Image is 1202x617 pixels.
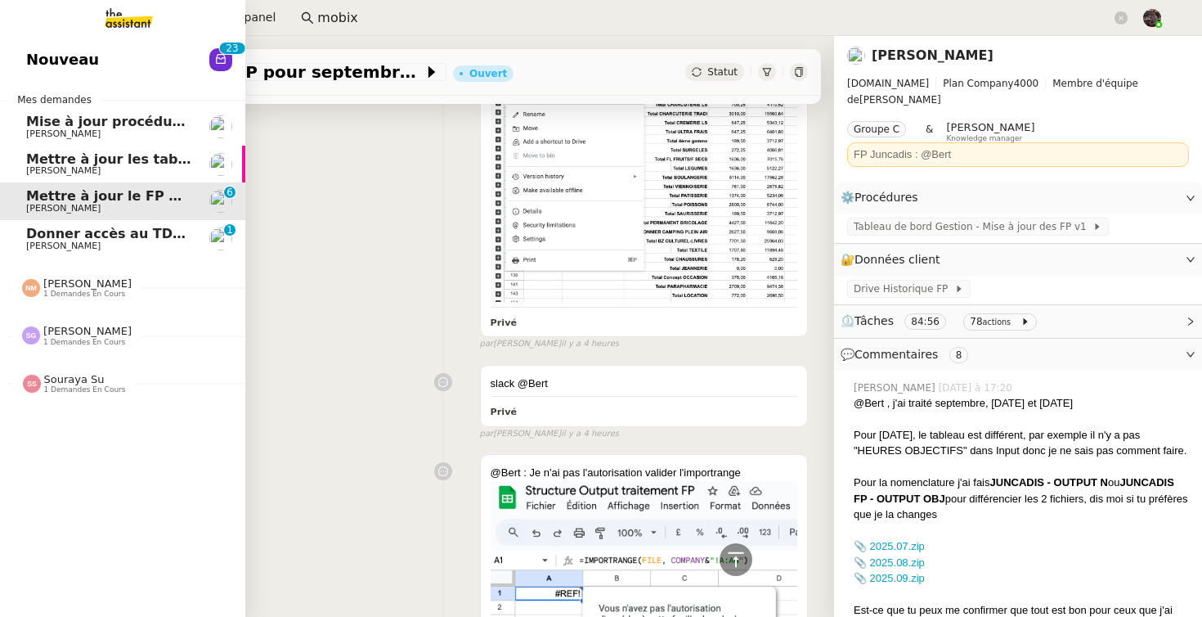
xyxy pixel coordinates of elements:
[854,281,954,297] span: Drive Historique FP
[23,375,41,393] img: svg
[480,337,494,351] span: par
[22,327,40,345] img: svg
[43,277,132,290] span: [PERSON_NAME]
[317,7,1111,29] input: Rechercher
[232,43,239,57] p: 3
[841,188,926,207] span: ⚙️
[834,305,1202,337] div: ⏲️Tâches 84:56 78actions
[491,407,517,417] b: Privé
[26,188,328,204] span: Mettre à jour le FP pour septembre 2025
[854,556,925,569] a: 📎 2025.08.zip
[26,151,316,167] span: Mettre à jour les tableaux M3N et MPAf
[43,290,125,299] span: 1 demandes en cours
[26,203,101,214] span: [PERSON_NAME]
[491,376,797,392] div: slack @Bert
[26,165,101,176] span: [PERSON_NAME]
[943,78,1013,89] span: Plan Company
[219,43,244,54] nz-badge-sup: 23
[834,244,1202,276] div: 🔐Données client
[22,279,40,297] img: svg
[226,187,233,201] p: 6
[480,427,619,441] small: [PERSON_NAME]
[561,337,619,351] span: il y a 4 heures
[226,224,233,239] p: 1
[946,121,1034,142] app-user-label: Knowledge manager
[854,475,1189,523] div: Pour la nomenclature j'ai fais ou pour différencier les 2 fichiers, dis moi si tu préfères que je...
[854,381,939,395] span: [PERSON_NAME]
[854,253,940,266] span: Données client
[209,190,232,213] img: users%2FvmnJXRNjGXZGy0gQLmH5CrabyCb2%2Favatar%2F07c9d9ad-5b06-45ca-8944-a3daedea5428
[834,339,1202,371] div: 💬Commentaires 8
[224,224,235,236] nz-badge-sup: 1
[209,153,232,176] img: users%2FAXgjBsdPtrYuxuZvIJjRexEdqnq2%2Favatar%2F1599931753966.jpeg
[949,347,969,363] nz-tag: 8
[854,572,925,584] a: 📎 2025.09.zip
[834,182,1202,214] div: ⚙️Procédures
[480,337,619,351] small: [PERSON_NAME]
[983,318,1011,327] small: actions
[854,348,938,361] span: Commentaires
[946,121,1034,133] span: [PERSON_NAME]
[926,121,933,142] span: &
[491,465,797,481] div: @Bert : Je n'ai pas l'autorisation valider l'importrange
[970,316,982,327] span: 78
[43,338,125,347] span: 1 demandes en cours
[872,47,993,63] a: [PERSON_NAME]
[854,476,1174,505] strong: JUNCADIS FP - OUTPUT OBJ
[480,427,494,441] span: par
[990,476,1108,489] strong: JUNCADIS - OUTPUT N
[209,227,232,250] img: users%2FAXgjBsdPtrYuxuZvIJjRexEdqnq2%2Favatar%2F1599931753966.jpeg
[847,47,865,65] img: users%2FvmnJXRNjGXZGy0gQLmH5CrabyCb2%2Favatar%2F07c9d9ad-5b06-45ca-8944-a3daedea5428
[939,381,1016,395] span: [DATE] à 17:20
[491,318,517,328] b: Privé
[43,325,132,337] span: [PERSON_NAME]
[561,427,619,441] span: il y a 4 heures
[209,115,232,138] img: users%2FvmnJXRNjGXZGy0gQLmH5CrabyCb2%2Favatar%2F07c9d9ad-5b06-45ca-8944-a3daedea5428
[854,218,1092,235] span: Tableau de bord Gestion - Mise à jour des FP v1
[847,78,929,89] span: [DOMAIN_NAME]
[44,373,105,385] span: Souraya Su
[841,348,975,361] span: 💬
[1143,9,1161,27] img: 2af2e8ed-4e7a-4339-b054-92d163d57814
[26,226,227,241] span: Donner accès au TDB MPAF
[1014,78,1039,89] span: 4000
[904,313,946,330] nz-tag: 84:56
[946,134,1022,143] span: Knowledge manager
[26,47,99,72] span: Nouveau
[854,540,925,552] a: 📎 2025.07.zip
[841,250,947,269] span: 🔐
[854,314,894,327] span: Tâches
[224,187,235,198] nz-badge-sup: 6
[854,146,1182,163] div: FP Juncadis : @Bert
[26,114,294,129] span: Mise à jour procédure traitement FP
[226,43,232,57] p: 2
[847,75,1189,108] span: [PERSON_NAME]
[7,92,101,108] span: Mes demandes
[854,427,1189,459] div: Pour [DATE], le tableau est différent, par exemple il n'y a pas "HEURES OBJECTIFS" dans Input don...
[26,128,101,139] span: [PERSON_NAME]
[44,385,126,394] span: 1 demandes en cours
[841,314,1043,327] span: ⏲️
[469,69,507,79] div: Ouvert
[26,241,101,251] span: [PERSON_NAME]
[85,64,424,80] span: Mettre à jour le FP pour septembre 2025
[847,121,906,137] nz-tag: Groupe C
[854,395,1189,412] div: @Bert , j'ai traité septembre, [DATE] et [DATE]
[707,66,738,78] span: Statut
[854,191,918,204] span: Procédures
